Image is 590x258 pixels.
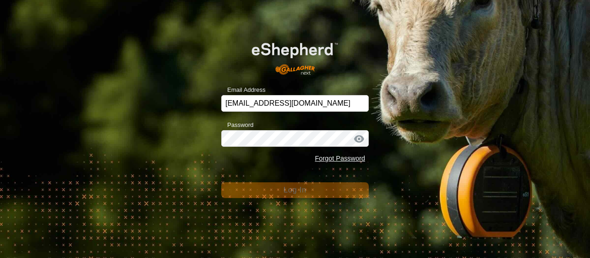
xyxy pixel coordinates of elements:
label: Password [221,120,254,130]
label: Email Address [221,85,265,95]
span: Log In [283,186,306,194]
img: E-shepherd Logo [236,30,354,81]
a: Forgot Password [315,155,365,162]
input: Email Address [221,95,369,112]
button: Log In [221,182,369,198]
